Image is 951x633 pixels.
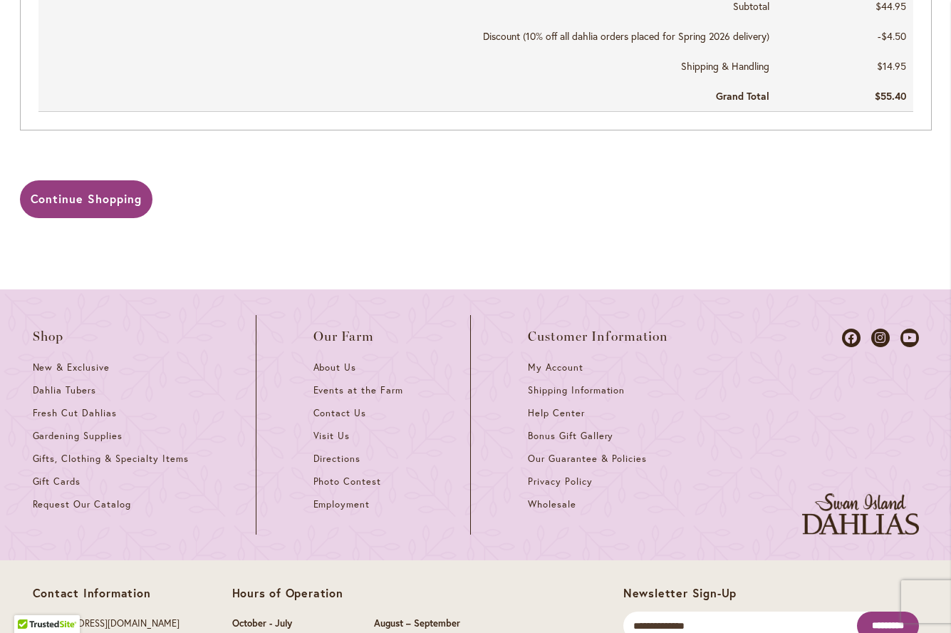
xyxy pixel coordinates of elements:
span: Customer Information [528,329,669,344]
span: Events at the Farm [313,384,403,396]
th: Discount (10% off all dahlia orders placed for Spring 2026 delivery) [38,21,776,51]
span: -$4.50 [878,29,906,43]
p: October - July [232,617,345,631]
span: My Account [528,361,583,374]
span: Shipping Information [528,384,625,396]
span: Employment [313,498,370,510]
span: Gifts, Clothing & Specialty Items [33,453,189,465]
span: Dahlia Tubers [33,384,97,396]
span: Photo Contest [313,475,382,488]
p: Hours of Operation [232,586,478,600]
p: August – September [374,617,478,631]
span: $55.40 [875,89,906,103]
a: Continue Shopping [20,180,153,218]
strong: Grand Total [716,89,769,103]
a: Dahlias on Instagram [871,329,890,347]
span: Shop [33,329,64,344]
span: Our Guarantee & Policies [528,453,647,465]
span: $14.95 [877,59,906,73]
th: Shipping & Handling [38,51,776,81]
span: About Us [313,361,357,374]
span: Contact Us [313,407,367,419]
span: Our Farm [313,329,375,344]
span: Gift Cards [33,475,81,488]
span: Help Center [528,407,585,419]
span: Newsletter Sign-Up [623,585,737,600]
span: Wholesale [528,498,576,510]
span: Directions [313,453,361,465]
iframe: Launch Accessibility Center [11,582,51,622]
span: Privacy Policy [528,475,593,488]
span: New & Exclusive [33,361,110,374]
a: Dahlias on Youtube [900,329,919,347]
span: Request Our Catalog [33,498,131,510]
span: Visit Us [313,430,350,442]
p: Contact Information [33,586,193,600]
span: Fresh Cut Dahlias [33,407,118,419]
a: Dahlias on Facebook [842,329,861,347]
a: [EMAIL_ADDRESS][DOMAIN_NAME] [33,617,180,629]
span: Continue Shopping [31,191,142,206]
span: Gardening Supplies [33,430,123,442]
span: Bonus Gift Gallery [528,430,613,442]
